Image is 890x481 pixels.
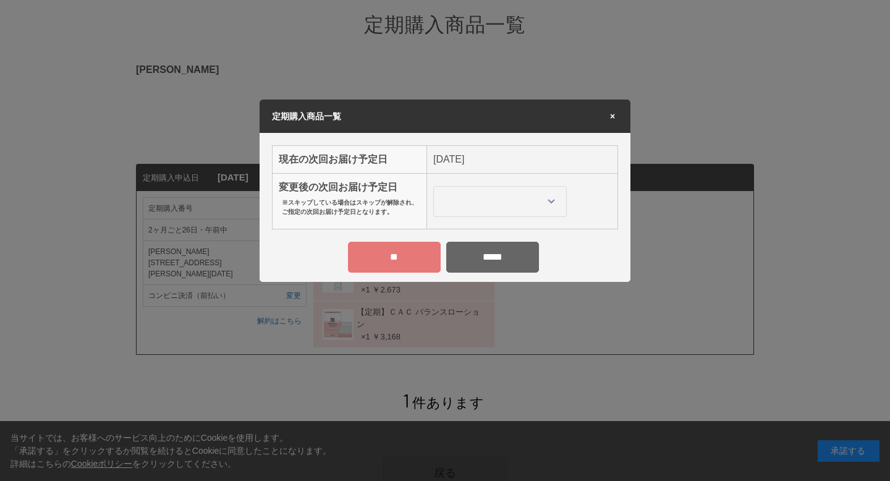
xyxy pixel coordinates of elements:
[607,112,618,121] span: ×
[427,146,618,174] td: [DATE]
[272,111,341,121] span: 定期購入商品一覧
[273,174,427,229] th: 変更後の次回お届け予定日
[273,146,427,174] th: 現在の次回お届け予定日
[282,198,420,216] p: ※スキップしている場合はスキップが解除され、ご指定の次回お届け予定日となります。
